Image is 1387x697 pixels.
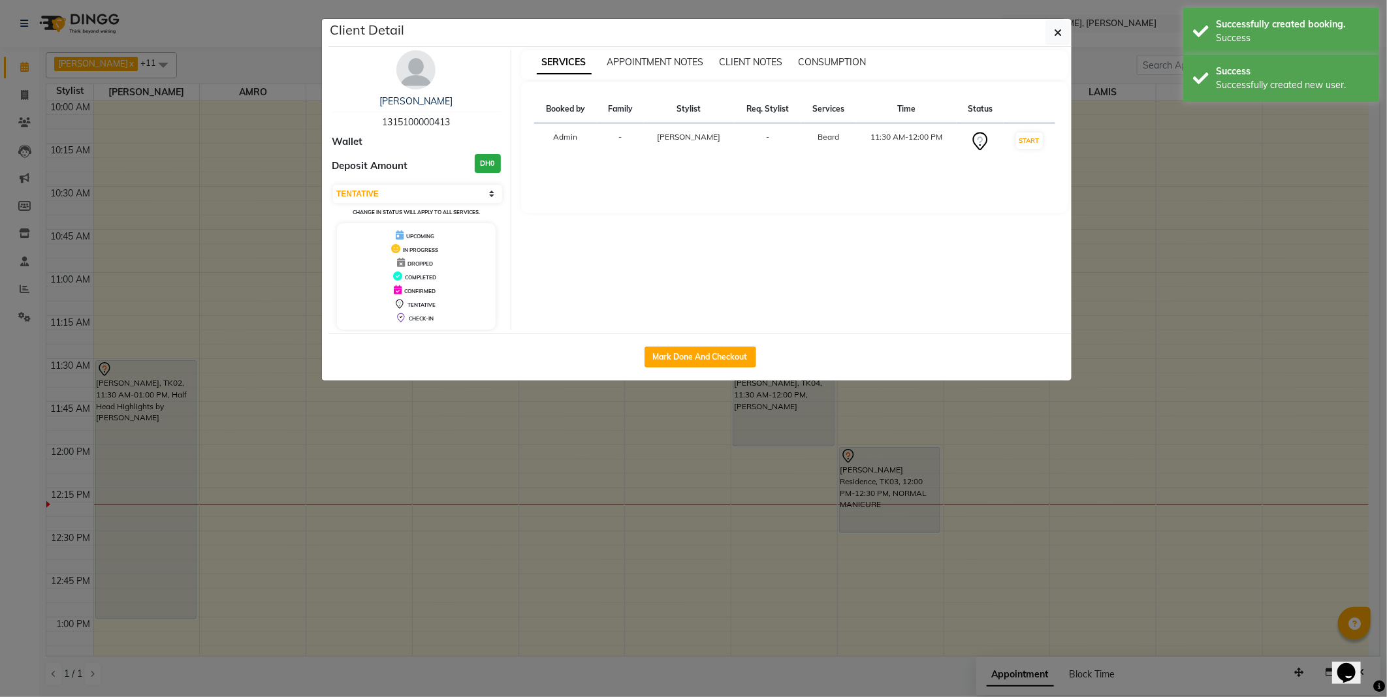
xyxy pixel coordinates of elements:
[801,95,856,123] th: Services
[735,95,801,123] th: Req. Stylist
[1216,65,1369,78] div: Success
[645,347,756,367] button: Mark Done And Checkout
[735,123,801,161] td: -
[405,274,436,281] span: COMPLETED
[856,95,957,123] th: Time
[475,154,501,173] h3: DH0
[1216,78,1369,92] div: Successfully created new user.
[409,315,434,322] span: CHECK-IN
[406,233,434,240] span: UPCOMING
[396,50,436,89] img: avatar
[332,159,407,174] span: Deposit Amount
[809,131,848,143] div: Beard
[607,56,704,68] span: APPOINTMENT NOTES
[658,132,721,142] span: [PERSON_NAME]
[534,123,598,161] td: Admin
[1216,18,1369,31] div: Successfully created booking.
[537,51,592,74] span: SERVICES
[332,134,362,149] span: Wallet
[1016,132,1043,149] button: START
[403,247,438,253] span: IN PROGRESS
[643,95,734,123] th: Stylist
[407,302,436,308] span: TENTATIVE
[330,20,404,40] h5: Client Detail
[407,260,433,267] span: DROPPED
[382,116,450,128] span: 1315100000413
[799,56,867,68] span: CONSUMPTION
[1216,31,1369,45] div: Success
[534,95,598,123] th: Booked by
[379,95,453,107] a: [PERSON_NAME]
[856,123,957,161] td: 11:30 AM-12:00 PM
[597,123,643,161] td: -
[404,288,436,294] span: CONFIRMED
[597,95,643,123] th: Family
[353,209,480,215] small: Change in status will apply to all services.
[1332,645,1374,684] iframe: chat widget
[720,56,783,68] span: CLIENT NOTES
[957,95,1003,123] th: Status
